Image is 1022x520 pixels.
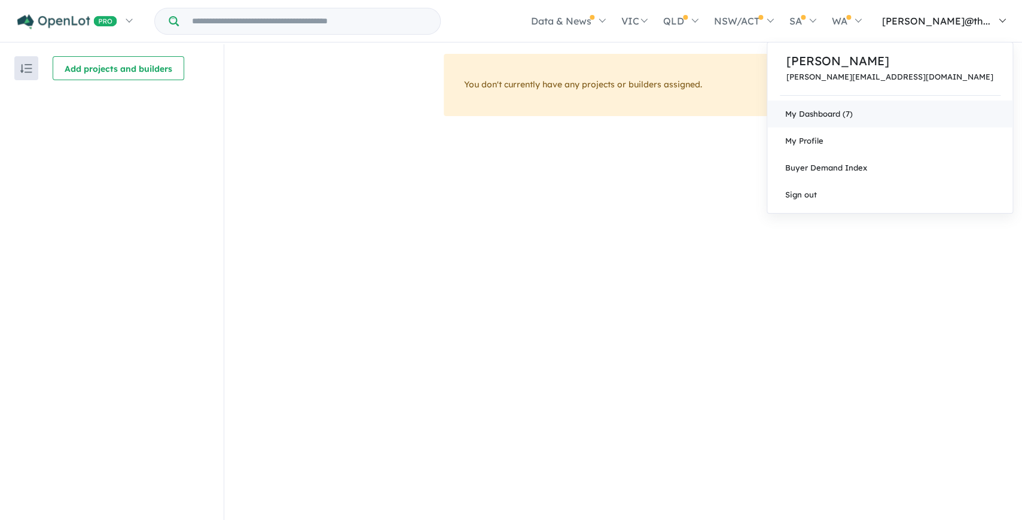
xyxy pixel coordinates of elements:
a: Buyer Demand Index [767,154,1012,181]
a: My Profile [767,127,1012,154]
span: [PERSON_NAME]@th... [882,15,990,27]
a: My Dashboard (7) [767,101,1012,127]
button: Add projects and builders [53,56,184,80]
a: Sign out [767,181,1012,208]
input: Try estate name, suburb, builder or developer [181,8,438,34]
img: Openlot PRO Logo White [17,14,117,29]
a: [PERSON_NAME][EMAIL_ADDRESS][DOMAIN_NAME] [786,72,993,81]
div: You don't currently have any projects or builders assigned. [444,54,803,116]
a: [PERSON_NAME] [786,52,993,70]
img: sort.svg [20,64,32,73]
span: My Profile [785,136,823,145]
